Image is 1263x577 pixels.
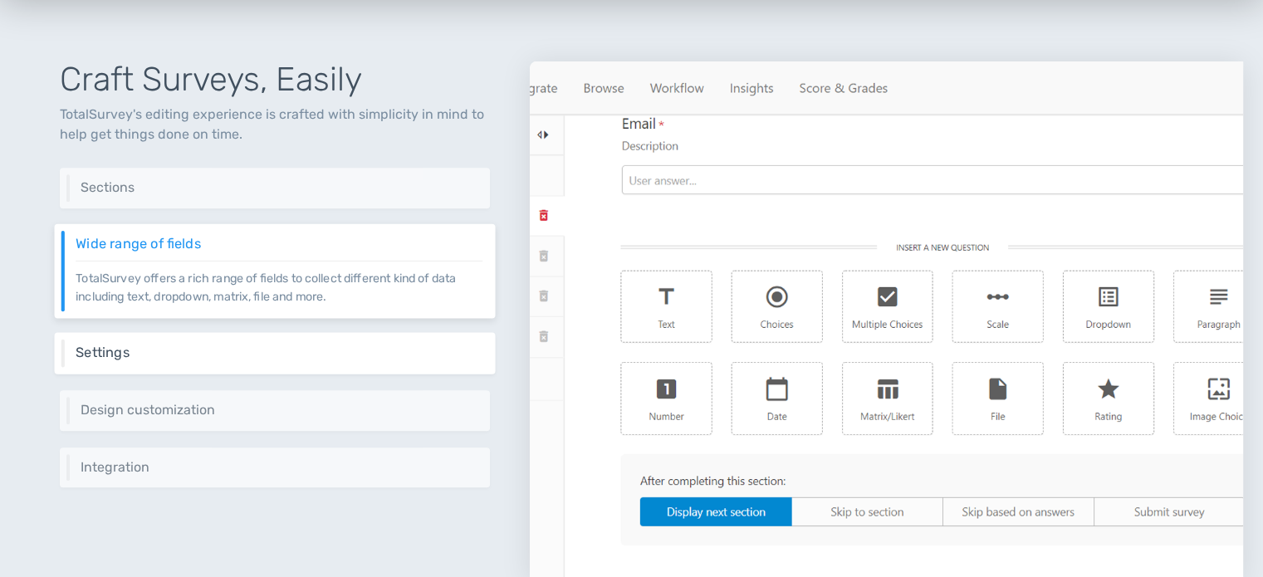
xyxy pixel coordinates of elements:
[76,237,482,252] h6: Wide range of fields
[76,260,482,305] p: TotalSurvey offers a rich range of fields to collect different kind of data including text, dropd...
[76,345,482,360] h6: Settings
[81,195,477,196] p: Sections are a great way to group related questions. You can also use them to setup a skip logic.
[81,180,477,195] h6: Sections
[81,403,477,418] h6: Design customization
[60,105,490,144] p: TotalSurvey's editing experience is crafted with simplicity in mind to help get things done on time.
[60,61,490,98] h1: Craft Surveys, Easily
[81,474,477,475] p: Integrate your survey virtually everywhere on your website using shortcode, or even with your app...
[76,360,482,361] p: Control different aspects of your survey via a set of settings like welcome & thank you message, ...
[81,460,477,475] h6: Integration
